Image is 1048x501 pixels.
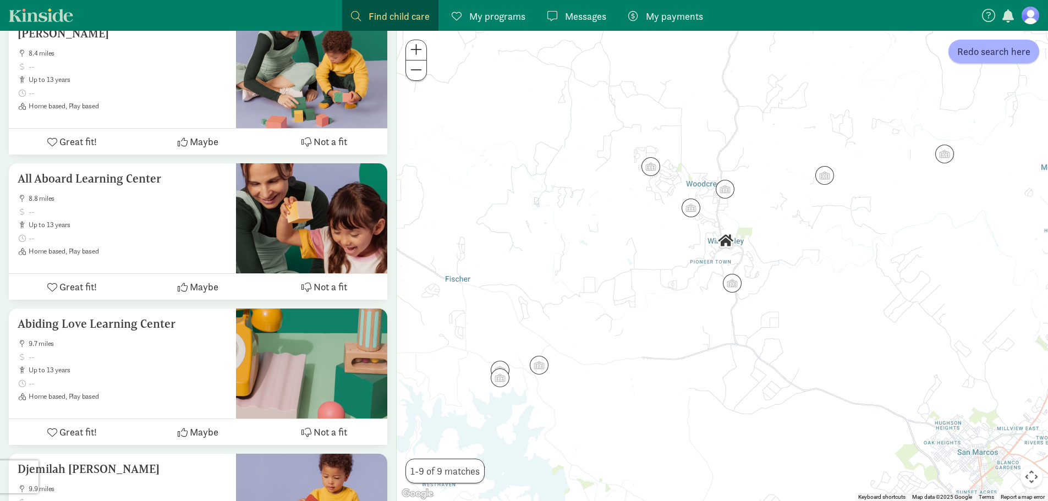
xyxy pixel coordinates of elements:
span: 9.7 miles [29,339,227,348]
a: Report a map error [1001,494,1045,500]
div: Click to see details [723,274,742,293]
button: Redo search here [948,40,1039,63]
div: Click to see details [682,199,700,217]
span: Great fit! [59,425,97,439]
h5: All Aboard Learning Center [18,172,227,185]
span: Maybe [190,279,218,294]
span: Home based, Play based [29,102,227,111]
span: Redo search here [957,44,1030,59]
button: Maybe [135,419,261,445]
a: Terms (opens in new tab) [979,494,994,500]
div: Click to see details [491,368,509,387]
button: Not a fit [261,129,387,155]
span: Not a fit [314,279,347,294]
span: Maybe [190,134,218,149]
h5: [PERSON_NAME] [18,27,227,40]
div: Click to see details [641,157,660,176]
span: up to 13 years [29,221,227,229]
div: Click to see details [530,356,548,375]
button: Great fit! [9,129,135,155]
button: Great fit! [9,274,135,300]
button: Not a fit [261,274,387,300]
span: Home based, Play based [29,392,227,401]
span: Not a fit [314,425,347,439]
h5: Djemilah [PERSON_NAME] [18,463,227,476]
span: up to 13 years [29,75,227,84]
span: Messages [565,9,606,24]
div: Click to see details [815,166,834,185]
img: Google [399,487,436,501]
span: My programs [469,9,525,24]
span: My payments [646,9,703,24]
div: Click to see details [491,361,509,379]
span: 9.9 miles [29,485,227,493]
div: Click to see details [935,145,954,163]
button: Keyboard shortcuts [858,493,906,501]
span: up to 13 years [29,366,227,375]
div: Click to see details [716,232,735,250]
h5: Abiding Love Learning Center [18,317,227,331]
a: Kinside [9,8,73,22]
button: Map camera controls [1020,466,1042,488]
span: 8.8 miles [29,194,227,203]
span: Great fit! [59,279,97,294]
span: Maybe [190,425,218,439]
span: Not a fit [314,134,347,149]
span: 1-9 of 9 matches [410,464,480,478]
button: Maybe [135,274,261,300]
button: Maybe [135,129,261,155]
div: Click to see details [716,180,734,199]
span: Great fit! [59,134,97,149]
button: Great fit! [9,419,135,445]
a: Open this area in Google Maps (opens a new window) [399,487,436,501]
span: Map data ©2025 Google [912,494,972,500]
span: Home based, Play based [29,247,227,256]
span: Find child care [369,9,430,24]
button: Not a fit [261,419,387,445]
span: 8.4 miles [29,49,227,58]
